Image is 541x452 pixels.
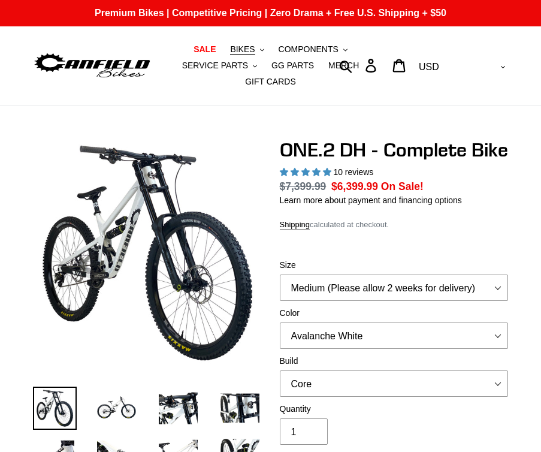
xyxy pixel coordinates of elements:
a: SALE [188,41,222,58]
img: Load image into Gallery viewer, ONE.2 DH - Complete Bike [218,387,262,430]
button: COMPONENTS [273,41,353,58]
a: Learn more about payment and financing options [280,195,462,205]
span: 5.00 stars [280,167,334,177]
label: Build [280,355,509,367]
img: Load image into Gallery viewer, ONE.2 DH - Complete Bike [33,387,77,430]
button: SERVICE PARTS [176,58,263,74]
h1: ONE.2 DH - Complete Bike [280,138,509,161]
span: MERCH [328,61,359,71]
span: SERVICE PARTS [182,61,248,71]
div: calculated at checkout. [280,219,509,231]
label: Size [280,259,509,272]
span: 10 reviews [333,167,373,177]
span: On Sale! [381,179,424,194]
img: Load image into Gallery viewer, ONE.2 DH - Complete Bike [95,387,138,430]
s: $7,399.99 [280,180,327,192]
a: Shipping [280,220,310,230]
a: GG PARTS [265,58,320,74]
span: COMPONENTS [279,44,338,55]
a: GIFT CARDS [239,74,302,90]
span: BIKES [230,44,255,55]
span: $6,399.99 [331,180,378,192]
img: Canfield Bikes [33,51,152,81]
button: BIKES [224,41,270,58]
img: Load image into Gallery viewer, ONE.2 DH - Complete Bike [156,387,200,430]
label: Color [280,307,509,320]
span: GIFT CARDS [245,77,296,87]
img: ONE.2 DH - Complete Bike [35,141,259,365]
label: Quantity [280,403,509,415]
a: MERCH [322,58,365,74]
span: SALE [194,44,216,55]
span: GG PARTS [271,61,314,71]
